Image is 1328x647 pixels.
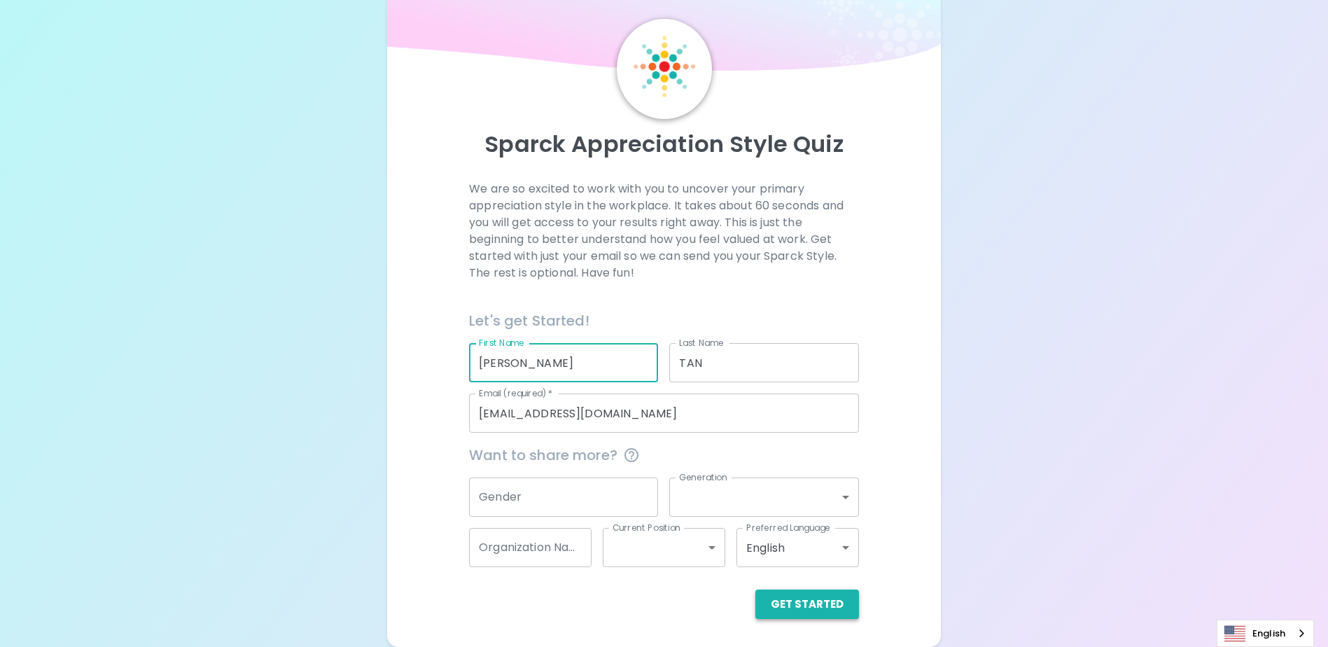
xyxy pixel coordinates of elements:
[634,36,695,97] img: Sparck Logo
[404,130,923,158] p: Sparck Appreciation Style Quiz
[1217,620,1314,647] aside: Language selected: English
[469,181,859,281] p: We are so excited to work with you to uncover your primary appreciation style in the workplace. I...
[469,309,859,332] h6: Let's get Started!
[679,471,727,483] label: Generation
[479,337,524,349] label: First Name
[755,590,859,619] button: Get Started
[623,447,640,464] svg: This information is completely confidential and only used for aggregated appreciation studies at ...
[469,444,859,466] span: Want to share more?
[1217,620,1313,646] a: English
[613,522,680,534] label: Current Position
[479,387,553,399] label: Email (required)
[736,528,859,567] div: English
[746,522,830,534] label: Preferred Language
[1217,620,1314,647] div: Language
[679,337,723,349] label: Last Name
